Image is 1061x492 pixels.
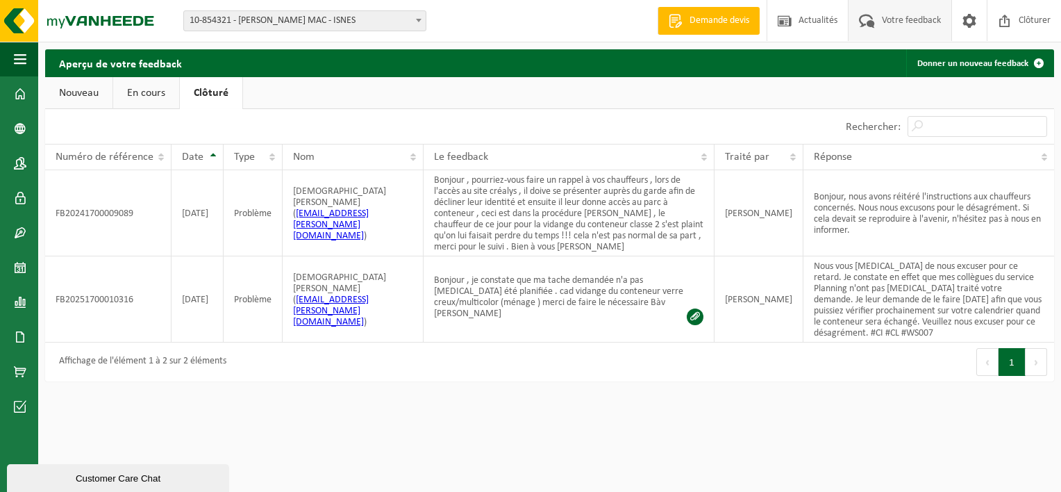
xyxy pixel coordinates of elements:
td: FB20241700009089 [45,170,172,256]
a: [EMAIL_ADDRESS][PERSON_NAME][DOMAIN_NAME] [293,295,369,327]
span: Numéro de référence [56,151,153,163]
td: Problème [224,170,283,256]
td: [PERSON_NAME] [715,256,803,343]
iframe: chat widget [7,461,232,492]
td: Bonjour , pourriez-vous faire un rappel à vos chauffeurs , lors de l'accès au site créalys , il d... [424,170,715,256]
button: 1 [999,348,1026,376]
span: Date [182,151,203,163]
span: Demande devis [686,14,753,28]
div: Affichage de l'élément 1 à 2 sur 2 éléments [52,350,226,375]
td: Nous vous [MEDICAL_DATA] de nous excuser pour ce retard. Je constate en effet que mes collègues d... [803,256,1054,343]
span: Type [234,151,255,163]
h2: Aperçu de votre feedback [45,49,196,76]
td: Bonjour, nous avons réitéré l'instructions aux chauffeurs concernés. Nous nous excusons pour le d... [803,170,1054,256]
button: Previous [976,348,999,376]
button: Next [1026,348,1047,376]
a: Demande devis [658,7,760,35]
td: [DATE] [172,256,224,343]
a: Clôturé [180,77,242,109]
span: 10-854321 - ELIA CRÉALYS MAC - ISNES [183,10,426,31]
a: [EMAIL_ADDRESS][PERSON_NAME][DOMAIN_NAME] [293,208,369,241]
a: Donner un nouveau feedback [906,49,1053,77]
td: Problème [224,256,283,343]
td: [DATE] [172,170,224,256]
label: Rechercher: [846,122,901,133]
a: Nouveau [45,77,112,109]
span: Réponse [814,151,852,163]
td: Bonjour , je constate que ma tache demandée n'a pas [MEDICAL_DATA] été planifiée . cad vidange du... [424,256,715,343]
span: 10-854321 - ELIA CRÉALYS MAC - ISNES [184,11,426,31]
td: FB20251700010316 [45,256,172,343]
a: En cours [113,77,179,109]
td: [DEMOGRAPHIC_DATA][PERSON_NAME] ( ) [283,170,423,256]
td: [PERSON_NAME] [715,170,803,256]
span: Nom [293,151,315,163]
span: Traité par [725,151,769,163]
span: Le feedback [434,151,488,163]
td: [DEMOGRAPHIC_DATA][PERSON_NAME] ( ) [283,256,423,343]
